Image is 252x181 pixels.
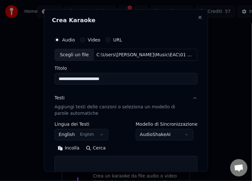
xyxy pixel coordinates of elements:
label: URL [113,37,122,42]
button: Incolla [55,143,83,153]
label: Audio [62,37,75,42]
label: Lingua dei Testi [55,122,108,126]
div: Scegli un file [55,49,94,60]
button: TestiAggiungi testi delle canzoni o seleziona un modello di parole automatiche [55,90,197,122]
h2: Crea Karaoke [52,17,200,23]
label: Video [88,37,100,42]
div: Testi [55,95,64,101]
button: Cerca [83,143,109,153]
div: C:\Users\[PERSON_NAME]\Music\EAC\01 Nel blu dipinto di blu.wav [94,51,197,58]
label: Modello di Sincronizzazione [136,122,197,126]
p: Aggiungi testi delle canzoni o seleziona un modello di parole automatiche [55,104,187,117]
label: Titolo [55,66,197,70]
